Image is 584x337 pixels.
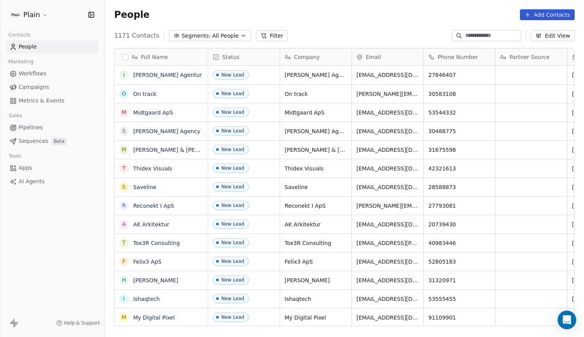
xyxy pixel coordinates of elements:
span: Tools [5,150,24,162]
div: Status [208,49,280,65]
a: [PERSON_NAME] Agentur [133,72,202,78]
div: M [122,146,126,154]
span: Sequences [19,137,48,145]
a: Apps [6,162,98,174]
span: People [114,9,149,21]
span: [EMAIL_ADDRESS][DOMAIN_NAME] [356,258,419,266]
span: Status [222,53,240,61]
div: T [122,164,126,172]
span: [PERSON_NAME] & [PERSON_NAME] Holding ApS [285,146,347,154]
button: Plain [9,8,50,21]
a: SequencesBeta [6,135,98,148]
div: R [122,202,126,210]
span: Workflows [19,69,47,78]
span: 30583108 [428,90,490,98]
div: Full Name [115,49,208,65]
span: [EMAIL_ADDRESS][DOMAIN_NAME] [356,146,419,154]
a: [PERSON_NAME] Agency [133,128,200,134]
span: [EMAIL_ADDRESS][DOMAIN_NAME] [356,276,419,284]
span: 28588873 [428,183,490,191]
div: S [122,127,126,135]
span: Pipelines [19,123,43,132]
span: All People [212,32,238,40]
span: 31675598 [428,146,490,154]
span: 42321613 [428,165,490,172]
div: Partner Source [495,49,567,65]
span: [EMAIL_ADDRESS][DOMAIN_NAME] [356,71,419,79]
div: New Lead [221,203,244,208]
span: Saveline [285,183,347,191]
span: Partner Source [509,53,549,61]
div: H [122,276,126,284]
a: On track [133,91,156,97]
span: 40983446 [428,239,490,247]
a: Pipelines [6,121,98,134]
span: Midtgaard ApS [285,109,347,116]
a: [PERSON_NAME] & [PERSON_NAME] Holding ApS [133,147,266,153]
span: Phone Number [438,53,478,61]
div: New Lead [221,165,244,171]
span: [EMAIL_ADDRESS][DOMAIN_NAME] [356,295,419,303]
span: Thidex Visuals [285,165,347,172]
button: Add Contacts [520,9,575,20]
span: [EMAIL_ADDRESS][DOMAIN_NAME] [356,127,419,135]
a: Midtgaard ApS [133,109,173,116]
span: Metrics & Events [19,97,64,105]
a: Help & Support [56,320,100,326]
button: Filter [256,30,288,41]
span: Email [366,53,381,61]
span: People [19,43,37,51]
div: New Lead [221,147,244,152]
span: 27793081 [428,202,490,210]
span: [PERSON_NAME][EMAIL_ADDRESS][DOMAIN_NAME] [356,202,419,210]
div: New Lead [221,314,244,320]
div: A [122,220,126,228]
div: I [123,295,125,303]
div: New Lead [221,259,244,264]
a: Felix3 ApS [133,259,162,265]
div: New Lead [221,72,244,78]
span: Sales [5,110,26,122]
div: New Lead [221,221,244,227]
a: Tox3R Consulting [133,240,180,246]
span: 31320971 [428,276,490,284]
span: [EMAIL_ADDRESS][PERSON_NAME][DOMAIN_NAME] [356,239,419,247]
div: Email [352,49,423,65]
span: [EMAIL_ADDRESS][DOMAIN_NAME] [356,183,419,191]
span: Help & Support [64,320,100,326]
span: [EMAIL_ADDRESS][DOMAIN_NAME] [356,109,419,116]
div: O [122,90,126,98]
div: M [122,313,126,321]
span: [EMAIL_ADDRESS][DOMAIN_NAME] [356,314,419,321]
div: I [123,71,125,79]
span: AI Agents [19,177,45,186]
span: Contacts [5,29,34,41]
span: Marketing [5,56,37,68]
span: Segments: [181,32,210,40]
div: F [122,257,125,266]
a: My Digital Pixel [133,314,175,321]
span: My Digital Pixel [285,314,347,321]
a: Reconekt I ApS [133,203,174,209]
span: Reconekt I ApS [285,202,347,210]
span: Plain [23,10,40,20]
span: Campaigns [19,83,49,91]
span: [EMAIL_ADDRESS][DOMAIN_NAME] [356,221,419,228]
span: Apps [19,164,32,172]
a: AI Agents [6,175,98,188]
div: grid [115,66,208,327]
div: M [122,108,126,116]
a: Metrics & Events [6,94,98,107]
span: Ishaqtech [285,295,347,303]
span: Felix3 ApS [285,258,347,266]
span: 30488775 [428,127,490,135]
span: 27846407 [428,71,490,79]
a: Ishaqtech [133,296,160,302]
a: AK Arkitektur [133,221,169,228]
span: AK Arkitektur [285,221,347,228]
a: Campaigns [6,81,98,94]
a: [PERSON_NAME] [133,277,178,283]
div: New Lead [221,128,244,134]
img: Plain-Logo-Tile.png [11,10,20,19]
div: New Lead [221,296,244,301]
